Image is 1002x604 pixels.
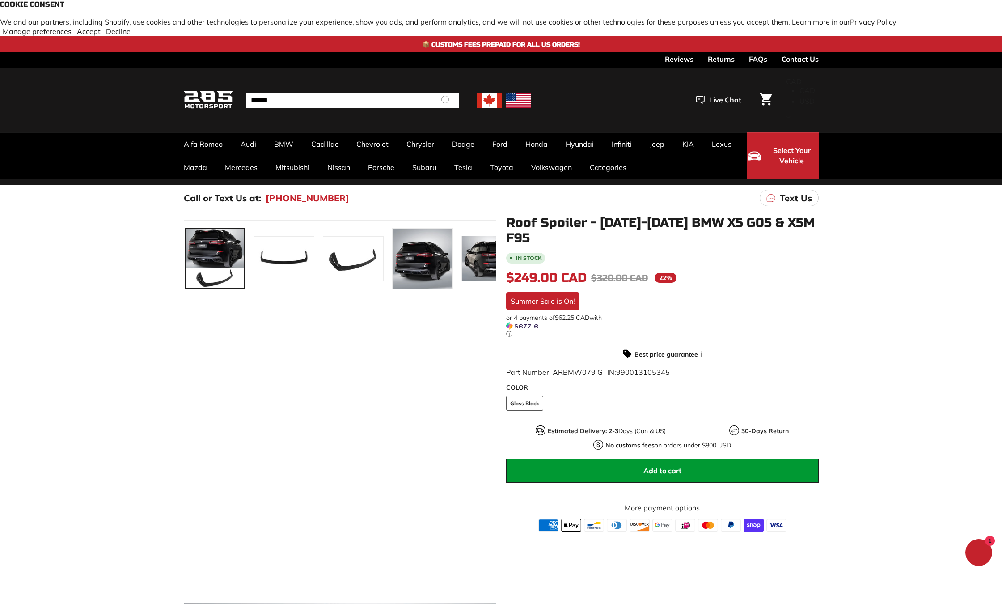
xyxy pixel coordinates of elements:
[481,156,522,179] a: Toyota
[548,427,666,435] p: Days (Can & US)
[506,322,538,330] img: Sezzle
[766,519,786,532] img: visa
[591,272,648,284] span: $320.00 CAD
[634,350,698,358] strong: Best price guarantee
[708,52,735,66] a: Returns
[3,27,72,36] span: Manage preferences
[483,132,516,156] a: Ford
[799,86,815,95] span: CAD
[522,156,581,179] a: Volkswagen
[721,519,741,532] img: paypal
[747,132,819,179] button: Select Your Vehicle
[266,192,349,204] a: [PHONE_NUMBER]
[506,503,819,512] a: More payment options
[254,236,314,281] img: Roof Spoiler - 2019-2025 BMW X5 G05 & X5M F95
[782,52,819,66] a: Contact Us
[749,52,767,66] a: FAQs
[780,192,812,204] p: Text Us
[403,156,445,179] a: Subaru
[185,228,245,289] a: Roof Spoiler - 2019-2025 BMW X5 G05 & X5M F95
[700,349,702,358] span: i
[216,156,266,179] a: Mercedes
[641,132,673,156] a: Jeep
[232,132,265,156] a: Audi
[744,519,764,532] img: shopify_pay
[765,145,818,166] span: Select Your Vehicle
[506,314,819,338] div: or 4 payments of with
[506,270,587,285] span: $249.00 CAD
[799,97,815,106] span: USD
[655,273,676,283] span: 22%
[506,314,819,338] div: or 4 payments of$62.25 CADwithSezzle Click to learn more about Sezzle
[266,156,318,179] a: Mitsubishi
[630,519,650,532] img: discover
[392,228,453,289] img: Roof Spoiler - 2019-2025 BMW X5 G05 & X5M F95
[103,26,133,36] button: Decline
[265,132,302,156] a: BMW
[786,77,802,86] span: CAD
[397,132,443,156] a: Chrysler
[359,156,403,179] a: Porsche
[607,519,627,532] img: diners_club
[175,156,216,179] a: Mazda
[963,539,995,568] inbox-online-store-chat: Shopify online store chat
[652,519,672,532] img: google_pay
[605,441,655,449] strong: No customs fees
[703,132,740,156] a: Lexus
[581,156,635,179] a: Categories
[323,236,384,281] img: Roof Spoiler - 2019-2025 BMW X5 G05 & X5M F95
[709,95,741,105] span: Live Chat
[850,17,896,26] a: Privacy Policy
[675,519,695,532] img: ideal
[506,383,819,391] label: COLOR
[548,427,618,435] strong: Estimated Delivery: 2-3
[506,215,819,246] h1: Roof Spoiler - [DATE]-[DATE] BMW X5 G05 & X5M F95
[760,190,819,206] a: Text Us
[616,368,670,377] span: 990013105345
[175,132,232,156] a: Alfa Romeo
[698,519,718,532] img: master
[184,89,233,111] img: Logo_285_Motorsport_areodynamics_components
[506,330,819,338] div: Click to learn more about Sezzle
[643,466,681,475] span: Add to cart
[683,94,754,106] button: Live Chat
[605,441,731,449] p: on orders under $800 USD
[445,156,481,179] a: Tesla
[584,519,604,532] img: bancontact
[561,519,581,532] img: apple_pay
[516,255,541,261] b: In stock
[422,41,580,48] h4: 📦 Customs Fees Prepaid for All US Orders!
[673,132,703,156] a: KIA
[461,236,522,281] img: Roof Spoiler - 2019-2025 BMW X5 G05 & X5M F95
[74,26,103,36] button: Accept
[754,85,777,115] a: Cart
[347,132,397,156] a: Chevrolet
[506,459,819,483] button: Add to cart
[318,156,359,179] a: Nissan
[665,52,693,66] a: Reviews
[538,519,558,532] img: american_express
[506,292,579,310] div: Summer Sale is On!
[184,192,261,204] p: Call or Text Us at:
[246,93,459,108] input: Search
[516,132,557,156] a: Honda
[555,314,589,322] span: $62.25 CAD
[557,132,603,156] a: Hyundai
[603,132,641,156] a: Infiniti
[443,132,483,156] a: Dodge
[506,368,670,377] span: Part Number: ARBMW079 GTIN:
[741,427,789,435] strong: 30-Days Return
[302,132,347,156] a: Cadillac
